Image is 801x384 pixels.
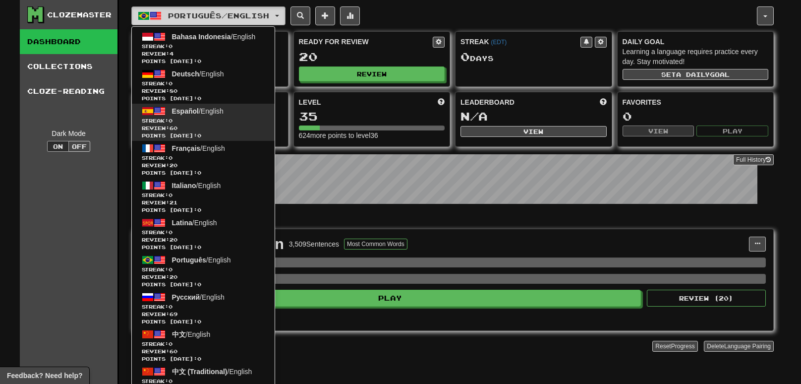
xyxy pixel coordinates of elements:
span: 0 [169,192,172,198]
p: In Progress [131,214,774,224]
button: Seta dailygoal [623,69,769,80]
span: Points [DATE]: 0 [142,169,265,177]
span: 0 [460,50,470,64]
a: Latina/EnglishStreak:0 Review:20Points [DATE]:0 [132,215,275,253]
span: Points [DATE]: 0 [142,281,265,288]
span: Français [172,144,201,152]
button: View [623,126,694,136]
span: Points [DATE]: 0 [142,58,265,65]
span: Points [DATE]: 0 [142,318,265,325]
span: Latina [172,219,192,227]
button: Review [299,66,445,81]
span: Streak: [142,80,265,87]
a: (EDT) [491,39,507,46]
span: / English [172,107,224,115]
button: DeleteLanguage Pairing [704,341,774,352]
span: Streak: [142,229,265,236]
span: Português [172,256,206,264]
button: Português/English [131,6,286,25]
button: Search sentences [290,6,310,25]
a: Bahasa Indonesia/EnglishStreak:0 Review:4Points [DATE]:0 [132,29,275,66]
span: Português / English [168,11,269,20]
span: / English [172,368,252,376]
span: Review: 20 [142,236,265,244]
span: Score more points to level up [438,97,445,107]
span: Review: 60 [142,125,265,132]
span: Review: 60 [142,348,265,355]
a: Deutsch/EnglishStreak:0 Review:80Points [DATE]:0 [132,66,275,104]
span: Streak: [142,43,265,50]
span: 0 [169,80,172,86]
span: / English [172,182,221,190]
button: ResetProgress [652,341,697,352]
span: / English [172,330,211,338]
span: 0 [169,155,172,161]
span: Review: 69 [142,311,265,318]
button: On [47,141,69,152]
button: Play [139,290,641,307]
div: 624 more points to level 36 [299,130,445,140]
span: 中文 [172,330,186,338]
button: More stats [340,6,360,25]
a: Русский/EnglishStreak:0 Review:69Points [DATE]:0 [132,290,275,327]
div: 20 [299,51,445,63]
a: Italiano/EnglishStreak:0 Review:21Points [DATE]:0 [132,178,275,215]
span: 0 [169,304,172,310]
span: Leaderboard [460,97,515,107]
span: a daily [676,71,710,78]
span: / English [172,144,225,152]
span: / English [172,293,225,301]
a: Français/EnglishStreak:0 Review:20Points [DATE]:0 [132,141,275,178]
span: / English [172,70,224,78]
span: Deutsch [172,70,199,78]
span: Streak: [142,117,265,125]
div: Daily Goal [623,37,769,47]
span: Points [DATE]: 0 [142,244,265,251]
span: Level [299,97,321,107]
div: Clozemaster [47,10,112,20]
span: Streak: [142,266,265,273]
span: Points [DATE]: 0 [142,132,265,139]
div: Favorites [623,97,769,107]
button: Most Common Words [344,239,407,250]
span: 中文 (Traditional) [172,368,228,376]
a: Full History [733,154,774,165]
span: Русский [172,293,200,301]
span: Open feedback widget [7,371,82,381]
button: Off [68,141,90,152]
span: Points [DATE]: 0 [142,95,265,102]
div: Ready for Review [299,37,433,47]
span: Points [DATE]: 0 [142,206,265,214]
span: Streak: [142,303,265,311]
div: 3,509 Sentences [289,239,339,249]
span: / English [172,256,231,264]
div: Dark Mode [27,128,110,138]
span: / English [172,33,256,41]
span: 0 [169,43,172,49]
span: Review: 4 [142,50,265,58]
span: Review: 21 [142,199,265,206]
span: Italiano [172,182,196,190]
a: Dashboard [20,29,117,54]
a: 中文/EnglishStreak:0 Review:60Points [DATE]:0 [132,327,275,364]
span: Review: 20 [142,162,265,169]
span: Points [DATE]: 0 [142,355,265,363]
div: Streak [460,37,580,47]
button: Review (20) [647,290,766,307]
span: Bahasa Indonesia [172,33,231,41]
span: Español [172,107,199,115]
button: Add sentence to collection [315,6,335,25]
button: Play [696,126,768,136]
div: 0 [623,110,769,123]
span: Streak: [142,340,265,348]
a: Português/EnglishStreak:0 Review:20Points [DATE]:0 [132,253,275,290]
span: This week in points, UTC [600,97,607,107]
span: Streak: [142,154,265,162]
span: 0 [169,229,172,235]
a: Cloze-Reading [20,79,117,104]
span: 0 [169,118,172,124]
span: Review: 20 [142,273,265,281]
span: N/A [460,109,488,123]
span: Progress [671,343,695,350]
a: Collections [20,54,117,79]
